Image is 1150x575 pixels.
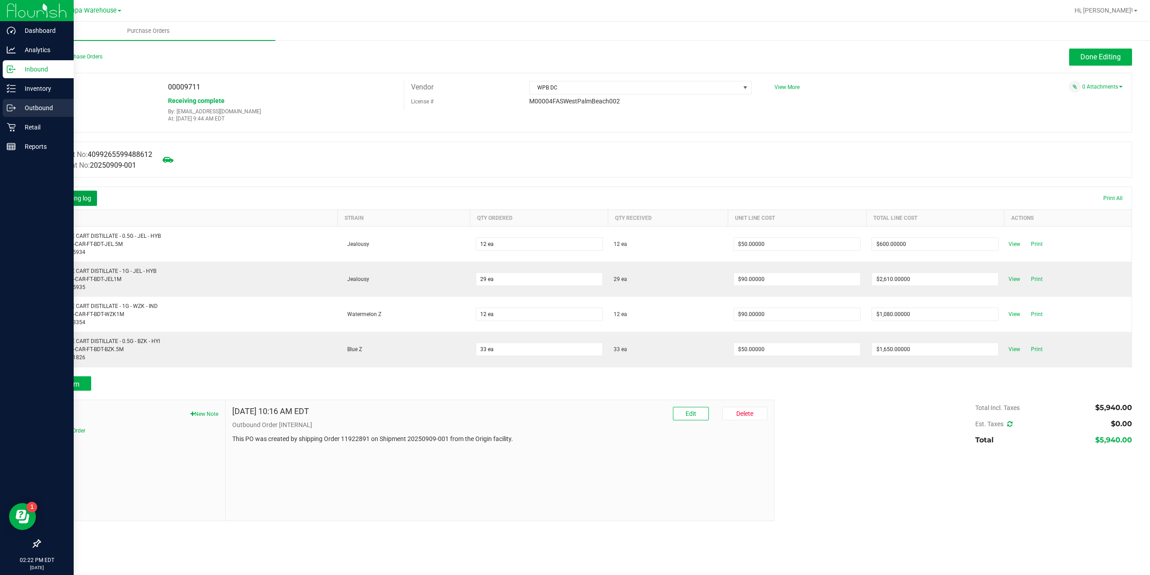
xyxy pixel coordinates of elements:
[411,95,433,108] label: License #
[9,503,36,530] iframe: Resource center
[614,310,627,318] span: 12 ea
[975,420,1013,428] span: Est. Taxes
[168,116,397,122] p: At: [DATE] 9:44 AM EDT
[673,407,709,420] button: Edit
[1103,195,1123,201] span: Print All
[47,407,218,418] span: Notes
[4,564,70,571] p: [DATE]
[232,420,768,430] p: Outbound Order [INTERNAL]
[608,210,728,227] th: Qty Received
[975,404,1020,411] span: Total Incl. Taxes
[88,150,152,159] span: 4099265599488612
[1028,309,1046,320] span: Print
[343,346,362,352] span: Blue Z
[529,98,620,105] span: M00004FASWestPalmBeach002
[46,337,332,361] div: FT - VAPE CART DISTILLATE - 0.5G - BZK - HYI SKU: BAP-CAR-FT-BDT-BZK.5M Part: 1001826
[1095,403,1132,412] span: $5,940.00
[686,410,696,417] span: Edit
[614,275,627,283] span: 29 ea
[1069,80,1081,93] span: Attach a document
[1005,239,1023,250] span: View
[872,238,998,250] input: $0.00000
[7,84,16,93] inline-svg: Inventory
[337,210,470,227] th: Strain
[16,25,70,36] p: Dashboard
[1082,84,1123,90] a: 0 Attachments
[40,210,338,227] th: Item
[4,556,70,564] p: 02:22 PM EDT
[16,141,70,152] p: Reports
[736,410,753,417] span: Delete
[46,232,332,256] div: FT - VAPE CART DISTILLATE - 0.5G - JEL - HYB SKU: BAP-CAR-FT-BDT-JEL.5M Part: 1015934
[476,238,602,250] input: 0 ea
[728,210,866,227] th: Unit Line Cost
[159,151,177,169] span: Mark as not Arrived
[1005,309,1023,320] span: View
[734,343,860,356] input: $0.00000
[7,26,16,35] inline-svg: Dashboard
[47,149,152,160] label: Manifest No:
[975,436,994,444] span: Total
[476,343,602,356] input: 0 ea
[1028,239,1046,250] span: Print
[46,267,332,291] div: FT - VAPE CART DISTILLATE - 1G - JEL - HYB SKU: BAP-CAR-FT-BDT-JEL1M Part: 1015935
[734,308,860,321] input: $0.00000
[16,83,70,94] p: Inventory
[168,97,225,104] span: Receiving complete
[1075,7,1133,14] span: Hi, [PERSON_NAME]!
[1004,210,1132,227] th: Actions
[476,273,602,285] input: 0 ea
[470,210,608,227] th: Qty Ordered
[62,7,117,14] span: Tampa Warehouse
[1080,53,1121,61] span: Done Editing
[16,45,70,55] p: Analytics
[476,308,602,321] input: 0 ea
[1005,274,1023,285] span: View
[7,65,16,74] inline-svg: Inbound
[530,81,740,94] span: WPB DC
[411,80,433,94] label: Vendor
[722,407,767,420] button: Delete
[46,302,332,326] div: FT - VAPE CART DISTILLATE - 1G - WZK - IND SKU: BAP-CAR-FT-BDT-WZK1M Part: 1013354
[1095,436,1132,444] span: $5,940.00
[16,103,70,113] p: Outbound
[734,273,860,285] input: $0.00000
[190,410,218,418] button: New Note
[115,27,182,35] span: Purchase Orders
[343,276,369,282] span: Jealousy
[232,434,768,444] p: This PO was created by shipping Order 11922891 on Shipment 20250909-001 from the Origin facility.
[872,343,998,356] input: $0.00000
[16,122,70,133] p: Retail
[232,407,309,416] h4: [DATE] 10:16 AM EDT
[343,311,381,317] span: Watermelon Z
[7,45,16,54] inline-svg: Analytics
[47,160,136,171] label: Shipment No:
[7,103,16,112] inline-svg: Outbound
[27,502,37,513] iframe: Resource center unread badge
[1069,49,1132,66] button: Done Editing
[614,240,627,248] span: 12 ea
[614,345,627,353] span: 33 ea
[16,64,70,75] p: Inbound
[866,210,1004,227] th: Total Line Cost
[1028,344,1046,355] span: Print
[90,161,136,169] span: 20250909-001
[872,308,998,321] input: $0.00000
[168,83,200,91] span: 00009711
[1028,274,1046,285] span: Print
[22,22,275,40] a: Purchase Orders
[734,238,860,250] input: $0.00000
[1005,344,1023,355] span: View
[7,142,16,151] inline-svg: Reports
[1111,419,1132,428] span: $0.00
[774,84,800,90] a: View More
[7,123,16,132] inline-svg: Retail
[872,273,998,285] input: $0.00000
[343,241,369,247] span: Jealousy
[168,108,397,115] p: By: [EMAIL_ADDRESS][DOMAIN_NAME]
